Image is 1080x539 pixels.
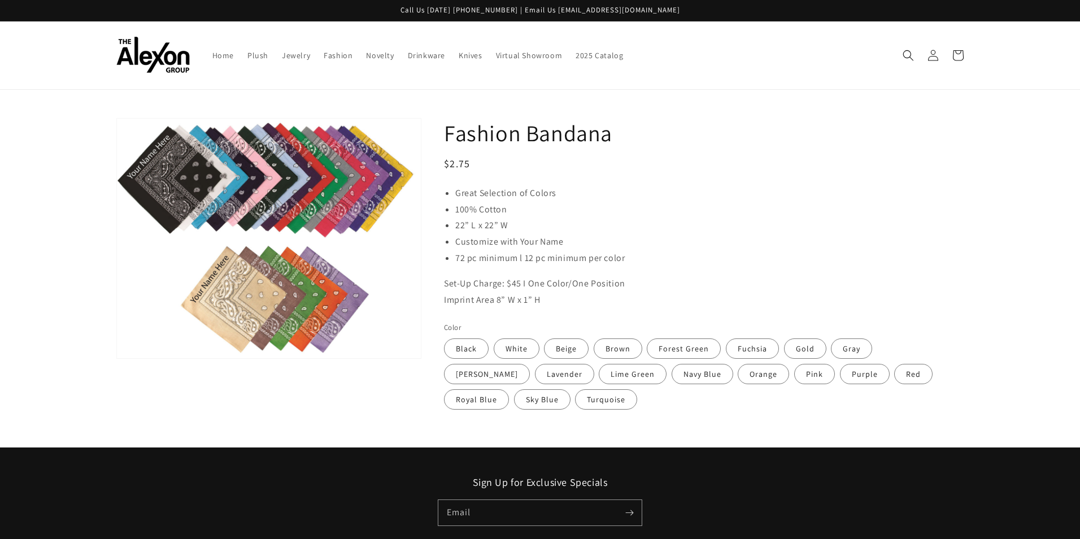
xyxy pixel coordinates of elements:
a: Plush [241,44,275,67]
a: Jewelry [275,44,317,67]
p: Set-Up Charge: $45 I One Color/One Position [444,276,964,292]
span: Jewelry [282,50,310,60]
span: Home [212,50,234,60]
label: Gray [831,338,872,359]
label: Navy Blue [672,364,733,384]
label: Fuchsia [726,338,779,359]
label: White [494,338,539,359]
span: $2.75 [444,157,471,170]
label: Gold [784,338,826,359]
label: Forest Green [647,338,721,359]
label: [PERSON_NAME] [444,364,530,384]
span: Novelty [366,50,394,60]
label: Purple [840,364,890,384]
p: Imprint Area 8” W x 1” H [444,292,964,308]
h2: Sign Up for Exclusive Specials [116,476,964,489]
li: 22” L x 22” W [455,218,964,234]
a: Fashion [317,44,359,67]
summary: Search [896,43,921,68]
label: Pink [794,364,835,384]
h1: Fashion Bandana [444,118,964,147]
a: 2025 Catalog [569,44,630,67]
button: Subscribe [617,500,642,525]
label: Beige [544,338,589,359]
span: Drinkware [408,50,445,60]
label: Orange [738,364,789,384]
span: Virtual Showroom [496,50,563,60]
label: Black [444,338,489,359]
a: Knives [452,44,489,67]
li: 100% Cotton [455,202,964,218]
label: Royal Blue [444,389,509,410]
li: Customize with Your Name [455,234,964,250]
label: Brown [594,338,642,359]
label: Turquoise [575,389,637,410]
a: Virtual Showroom [489,44,569,67]
a: Novelty [359,44,400,67]
span: Plush [247,50,268,60]
a: Drinkware [401,44,452,67]
li: Great Selection of Colors [455,185,964,202]
span: 2025 Catalog [576,50,623,60]
label: Sky Blue [514,389,571,410]
legend: Color [444,322,462,333]
label: Lavender [535,364,594,384]
label: Lime Green [599,364,667,384]
label: Red [894,364,933,384]
span: Fashion [324,50,352,60]
span: Knives [459,50,482,60]
a: Home [206,44,241,67]
li: 72 pc minimum l 12 pc minimum per color [455,250,964,267]
img: The Alexon Group [116,37,190,73]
